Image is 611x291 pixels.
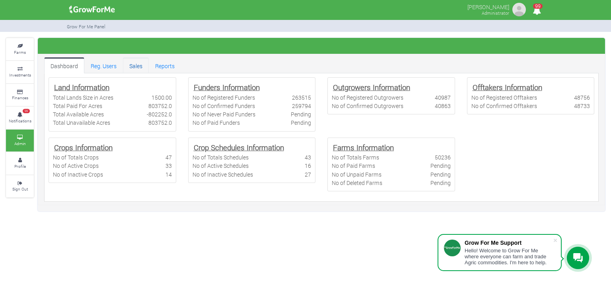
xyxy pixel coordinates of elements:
div: 40987 [435,93,451,102]
span: 99 [533,4,543,9]
div: No of Inactive Crops [53,170,103,179]
div: No of Paid Farms [332,161,375,170]
div: No of Registered Funders [193,93,255,102]
small: Investments [9,72,31,78]
a: Reports [149,57,181,73]
div: Total Lands Size in Acres [53,93,113,102]
div: Total Paid For Acres [53,102,102,110]
div: 27 [305,170,311,179]
div: Grow For Me Support [465,240,553,246]
div: 48756 [574,93,590,102]
div: 33 [165,161,172,170]
b: Crops Information [54,142,113,152]
div: No of Confirmed Offtakers [471,102,537,110]
div: No of Active Schedules [193,161,249,170]
div: Total Unavailable Acres [53,118,110,127]
div: -802252.0 [147,110,172,118]
div: No of Deleted Farms [332,179,382,187]
b: Land Information [54,82,109,92]
div: No of Registered Offtakers [471,93,537,102]
a: Admin [6,130,34,151]
small: Profile [14,163,26,169]
a: Sales [123,57,149,73]
div: No of Active Crops [53,161,99,170]
div: No of Paid Funders [193,118,240,127]
b: Funders Information [194,82,260,92]
div: 14 [165,170,172,179]
small: Sign Out [12,186,28,192]
div: Total Available Acres [53,110,104,118]
p: [PERSON_NAME] [467,2,509,11]
b: Outgrowers Information [333,82,410,92]
div: No of Unpaid Farms [332,170,381,179]
small: Grow For Me Panel [67,24,105,29]
div: No of Confirmed Outgrowers [332,102,403,110]
a: Reg. Users [84,57,123,73]
img: growforme image [511,2,527,18]
a: Farms [6,38,34,60]
a: 99 Notifications [6,107,34,129]
div: Hello! Welcome to Grow For Me where everyone can farm and trade Agric commodities. I'm here to help. [465,248,553,265]
a: 99 [529,8,545,15]
div: 803752.0 [148,102,172,110]
div: Pending [430,179,451,187]
small: Administrator [482,10,509,16]
div: No of Confirmed Funders [193,102,255,110]
a: Profile [6,152,34,174]
div: Pending [291,118,311,127]
small: Finances [12,95,28,100]
div: No of Never Paid Funders [193,110,255,118]
b: Farms Information [333,142,394,152]
div: Pending [430,170,451,179]
a: Dashboard [44,57,84,73]
small: Notifications [9,118,31,124]
b: Offtakers Information [473,82,542,92]
div: 43 [305,153,311,161]
span: 99 [23,109,30,114]
div: 40863 [435,102,451,110]
img: growforme image [66,2,118,18]
div: 803752.0 [148,118,172,127]
a: Sign Out [6,175,34,197]
div: No of Totals Schedules [193,153,249,161]
div: 48733 [574,102,590,110]
a: Investments [6,61,34,83]
b: Crop Schedules Information [194,142,284,152]
div: Pending [430,161,451,170]
div: 47 [165,153,172,161]
div: No of Totals Farms [332,153,379,161]
div: 16 [305,161,311,170]
div: 263515 [292,93,311,102]
div: No of Inactive Schedules [193,170,253,179]
div: 259794 [292,102,311,110]
small: Admin [14,141,26,146]
small: Farms [14,49,26,55]
div: 1500.00 [152,93,172,102]
div: No of Registered Outgrowers [332,93,403,102]
a: Finances [6,84,34,106]
i: Notifications [529,2,545,20]
div: No of Totals Crops [53,153,99,161]
div: Pending [291,110,311,118]
div: 50236 [435,153,451,161]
